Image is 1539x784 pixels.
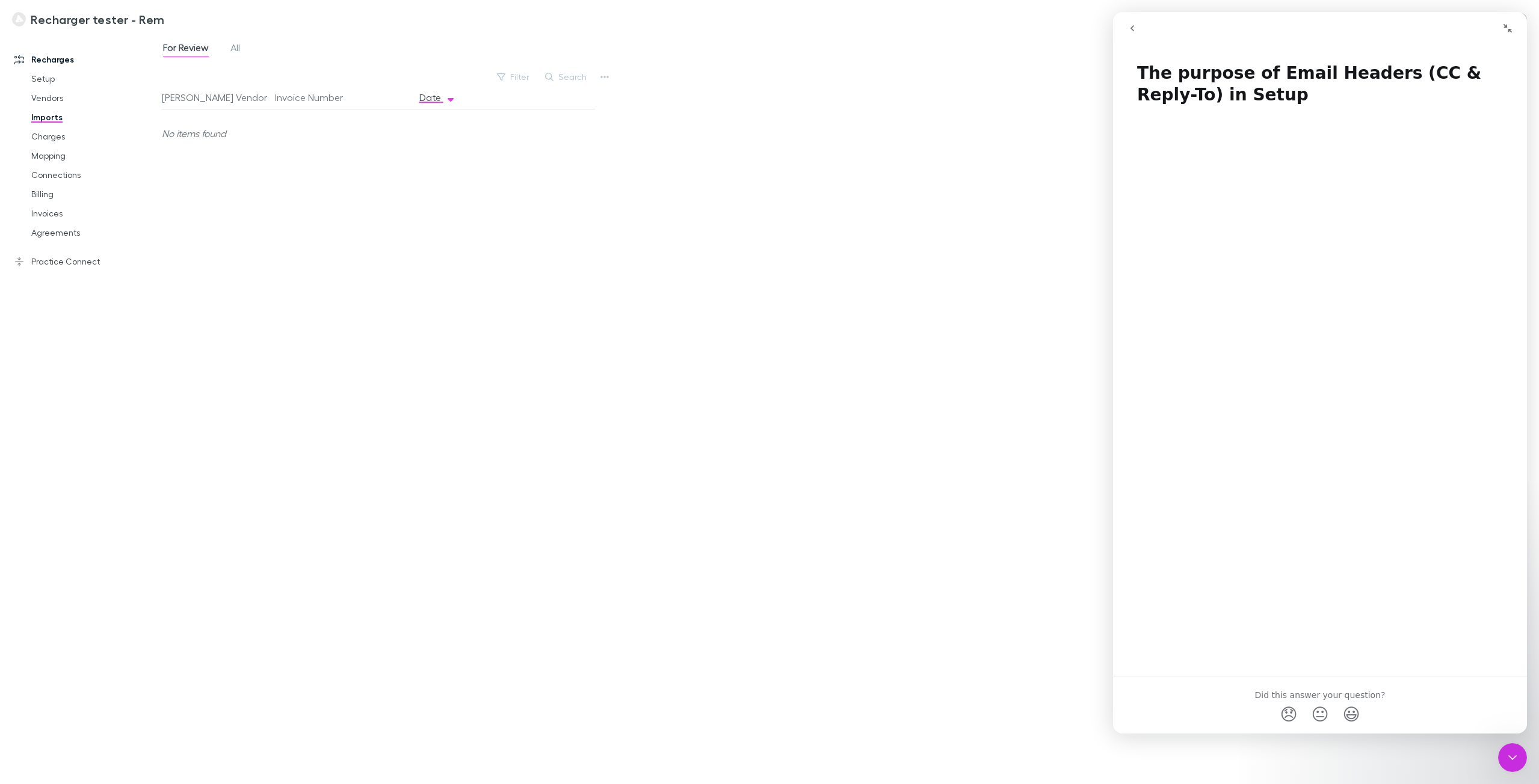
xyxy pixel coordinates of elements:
[1498,743,1527,772] iframe: Intercom live chat
[5,5,172,34] a: Recharger tester - Rem
[19,108,168,127] a: Imports
[19,146,168,165] a: Mapping
[12,12,26,26] img: Recharger tester - Rem's Logo
[2,50,168,69] a: Recharges
[539,70,594,84] button: Search
[2,252,168,271] a: Practice Connect
[491,70,537,84] button: Filter
[275,85,357,109] button: Invoice Number
[419,85,455,109] button: Date
[19,223,168,242] a: Agreements
[19,204,168,223] a: Invoices
[19,88,168,108] a: Vendors
[19,185,168,204] a: Billing
[31,12,164,26] h3: Recharger tester - Rem
[162,85,282,109] button: [PERSON_NAME] Vendor
[230,41,240,57] span: All
[163,41,209,57] span: For Review
[19,127,168,146] a: Charges
[19,69,168,88] a: Setup
[162,109,585,158] div: No items found
[19,165,168,185] a: Connections
[1113,12,1527,733] iframe: Intercom live chat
